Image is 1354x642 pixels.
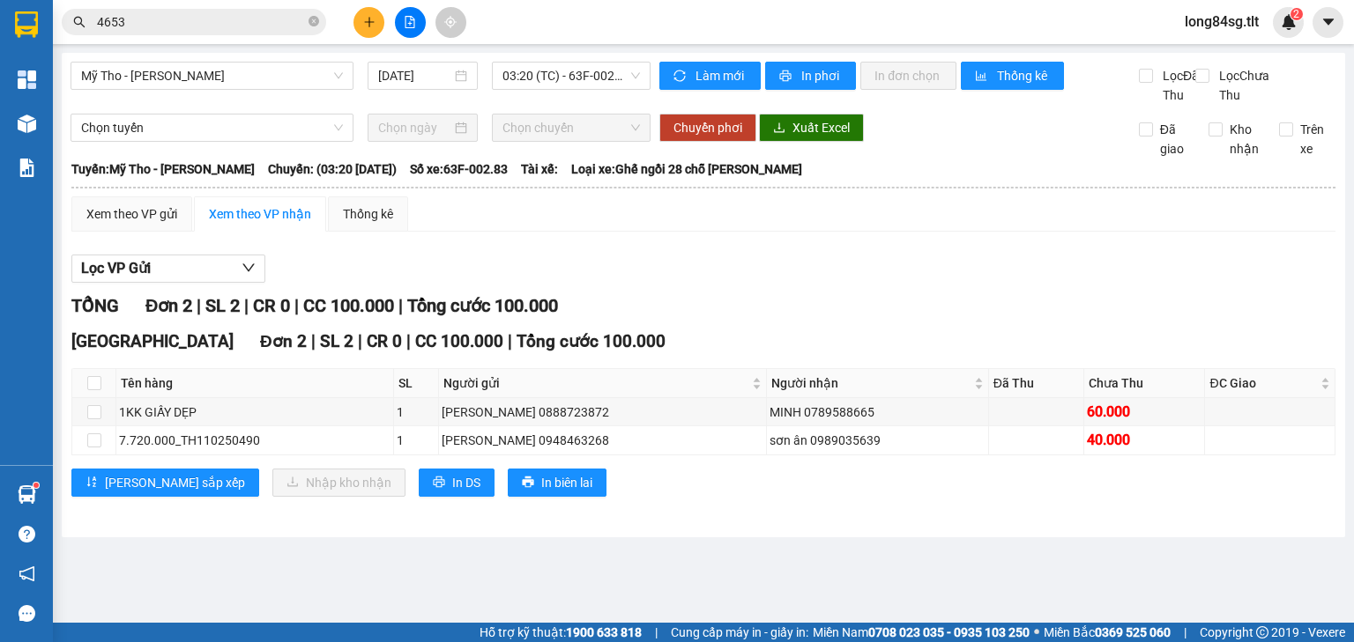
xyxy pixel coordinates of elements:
[508,469,606,497] button: printerIn biên lai
[309,16,319,26] span: close-circle
[452,473,480,492] span: In DS
[367,331,402,351] span: CR 0
[18,159,36,177] img: solution-icon
[397,431,435,450] div: 1
[522,476,534,490] span: printer
[197,295,201,316] span: |
[18,114,36,133] img: warehouse-icon
[1156,66,1201,105] span: Lọc Đã Thu
[119,402,391,422] div: 1KK GIẤY DẸP
[1212,66,1280,105] span: Lọc Chưa Thu
[765,62,856,90] button: printerIn phơi
[320,331,353,351] span: SL 2
[33,483,39,488] sup: 1
[394,369,439,398] th: SL
[209,204,311,224] div: Xem theo VP nhận
[771,373,970,393] span: Người nhận
[18,485,36,504] img: warehouse-icon
[480,623,642,642] span: Hỗ trợ kỹ thuật:
[353,7,384,38] button: plus
[860,62,956,90] button: In đơn chọn
[759,114,864,142] button: downloadXuất Excel
[696,66,747,85] span: Làm mới
[71,331,234,351] span: [GEOGRAPHIC_DATA]
[1184,623,1187,642] span: |
[81,63,343,89] span: Mỹ Tho - Hồ Chí Minh
[792,118,850,137] span: Xuất Excel
[97,12,305,32] input: Tìm tên, số ĐT hoặc mã đơn
[566,625,642,639] strong: 1900 633 818
[975,70,990,84] span: bar-chart
[659,114,756,142] button: Chuyển phơi
[253,295,290,316] span: CR 0
[1256,626,1268,638] span: copyright
[309,14,319,31] span: close-circle
[1209,373,1317,393] span: ĐC Giao
[1293,120,1336,159] span: Trên xe
[343,204,393,224] div: Thống kê
[81,114,343,141] span: Chọn tuyến
[1281,14,1297,30] img: icon-new-feature
[1087,429,1202,451] div: 40.000
[521,159,558,179] span: Tài xế:
[813,623,1030,642] span: Miền Nam
[19,565,35,582] span: notification
[1313,7,1343,38] button: caret-down
[71,295,119,316] span: TỔNG
[770,431,985,450] div: sơn ân 0989035639
[378,66,450,85] input: 12/10/2025
[1291,8,1303,20] sup: 2
[86,204,177,224] div: Xem theo VP gửi
[244,295,249,316] span: |
[770,402,985,422] div: MINH 0789588665
[272,469,405,497] button: downloadNhập kho nhận
[303,295,394,316] span: CC 100.000
[443,373,748,393] span: Người gửi
[671,623,808,642] span: Cung cấp máy in - giấy in:
[242,261,256,275] span: down
[1293,8,1299,20] span: 2
[1034,629,1039,636] span: ⚪️
[989,369,1084,398] th: Đã Thu
[1044,623,1171,642] span: Miền Bắc
[655,623,658,642] span: |
[673,70,688,84] span: sync
[71,469,259,497] button: sort-ascending[PERSON_NAME] sắp xếp
[961,62,1064,90] button: bar-chartThống kê
[294,295,299,316] span: |
[415,331,503,351] span: CC 100.000
[358,331,362,351] span: |
[1084,369,1206,398] th: Chưa Thu
[15,11,38,38] img: logo-vxr
[260,331,307,351] span: Đơn 2
[398,295,403,316] span: |
[997,66,1050,85] span: Thống kê
[410,159,508,179] span: Số xe: 63F-002.83
[406,331,411,351] span: |
[397,402,435,422] div: 1
[502,63,641,89] span: 03:20 (TC) - 63F-002.83
[419,469,495,497] button: printerIn DS
[1171,11,1273,33] span: long84sg.tlt
[404,16,416,28] span: file-add
[378,118,450,137] input: Chọn ngày
[571,159,802,179] span: Loại xe: Ghế ngồi 28 chỗ [PERSON_NAME]
[73,16,86,28] span: search
[868,625,1030,639] strong: 0708 023 035 - 0935 103 250
[1223,120,1266,159] span: Kho nhận
[268,159,397,179] span: Chuyến: (03:20 [DATE])
[773,122,785,136] span: download
[71,162,255,176] b: Tuyến: Mỹ Tho - [PERSON_NAME]
[442,402,763,422] div: [PERSON_NAME] 0888723872
[541,473,592,492] span: In biên lai
[18,70,36,89] img: dashboard-icon
[116,369,394,398] th: Tên hàng
[205,295,240,316] span: SL 2
[779,70,794,84] span: printer
[71,255,265,283] button: Lọc VP Gửi
[81,257,151,279] span: Lọc VP Gửi
[433,476,445,490] span: printer
[659,62,761,90] button: syncLàm mới
[363,16,376,28] span: plus
[508,331,512,351] span: |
